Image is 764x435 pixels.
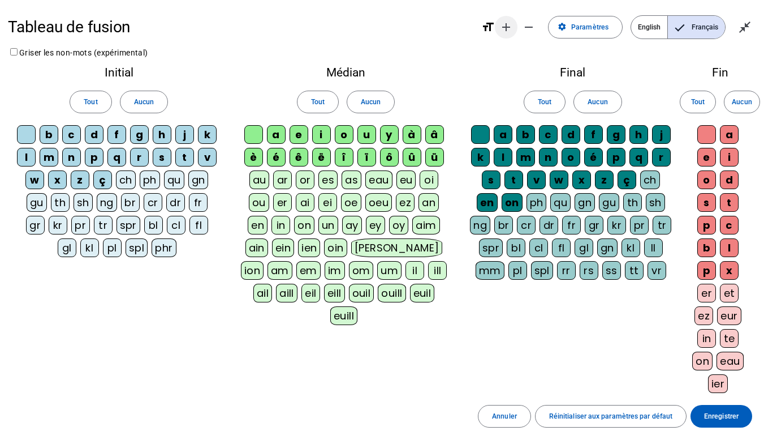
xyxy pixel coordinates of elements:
span: Aucun [732,96,752,108]
button: Paramètres [548,16,623,39]
span: Tout [311,96,325,108]
button: Tout [524,91,566,113]
span: Annuler [492,411,517,423]
span: Aucun [361,96,381,108]
button: Tout [297,91,339,113]
span: Français [668,16,725,39]
button: Tout [70,91,111,113]
span: Tout [538,96,551,108]
span: English [631,16,667,39]
mat-icon: add [499,20,513,34]
mat-icon: remove [522,20,536,34]
button: Réinitialiser aux paramètres par défaut [535,405,687,428]
mat-icon: close_fullscreen [738,20,752,34]
button: Aucun [120,91,168,113]
button: Augmenter la taille de la police [495,16,517,39]
span: Enregistrer [704,411,739,423]
mat-icon: settings [558,23,567,32]
button: Tout [680,91,716,113]
span: Tout [84,96,97,108]
button: Aucun [347,91,395,113]
button: Quitter le plein écran [733,16,756,39]
span: Aucun [588,96,607,108]
button: Diminuer la taille de la police [517,16,540,39]
span: Aucun [134,96,154,108]
span: Tout [691,96,705,108]
span: Paramètres [571,22,608,33]
button: Aucun [573,91,621,113]
button: Aucun [724,91,760,113]
span: Réinitialiser aux paramètres par défaut [549,411,672,423]
button: Annuler [478,405,531,428]
button: Enregistrer [690,405,752,428]
mat-button-toggle-group: Language selection [631,15,726,39]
